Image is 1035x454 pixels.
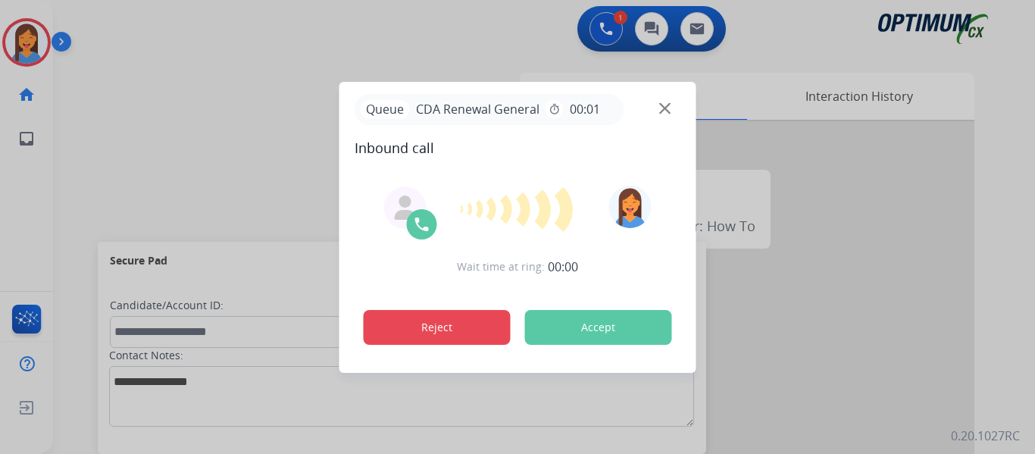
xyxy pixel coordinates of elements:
mat-icon: timer [549,103,561,115]
button: Reject [364,310,511,345]
p: 0.20.1027RC [951,427,1020,445]
span: 00:01 [570,100,600,118]
img: agent-avatar [393,196,417,220]
span: CDA Renewal General [410,100,546,118]
img: avatar [608,186,651,228]
img: call-icon [413,215,431,233]
img: close-button [659,102,671,114]
span: 00:00 [548,258,578,276]
span: Wait time at ring: [457,259,545,274]
button: Accept [525,310,672,345]
span: Inbound call [355,137,681,158]
p: Queue [361,100,410,119]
